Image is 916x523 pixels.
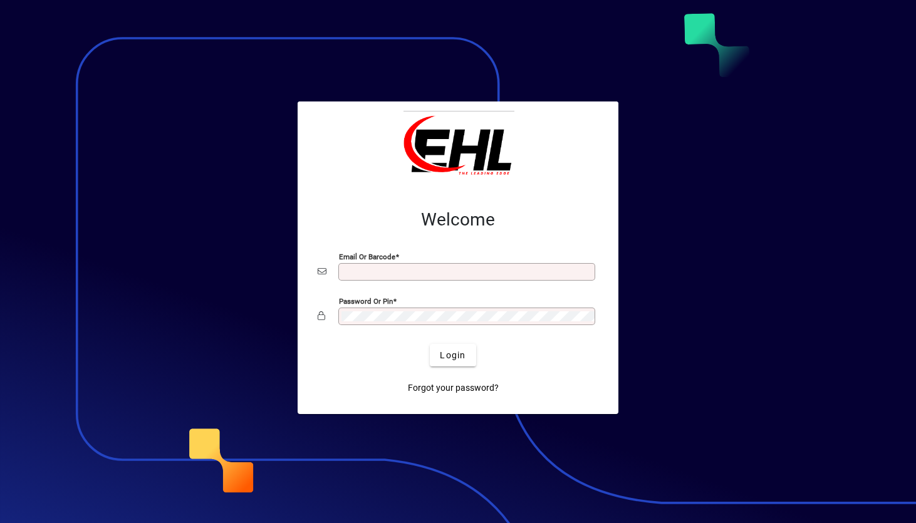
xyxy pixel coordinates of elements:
[339,297,393,306] mat-label: Password or Pin
[403,376,504,399] a: Forgot your password?
[339,252,395,261] mat-label: Email or Barcode
[408,381,499,395] span: Forgot your password?
[318,209,598,230] h2: Welcome
[430,344,476,366] button: Login
[440,349,466,362] span: Login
